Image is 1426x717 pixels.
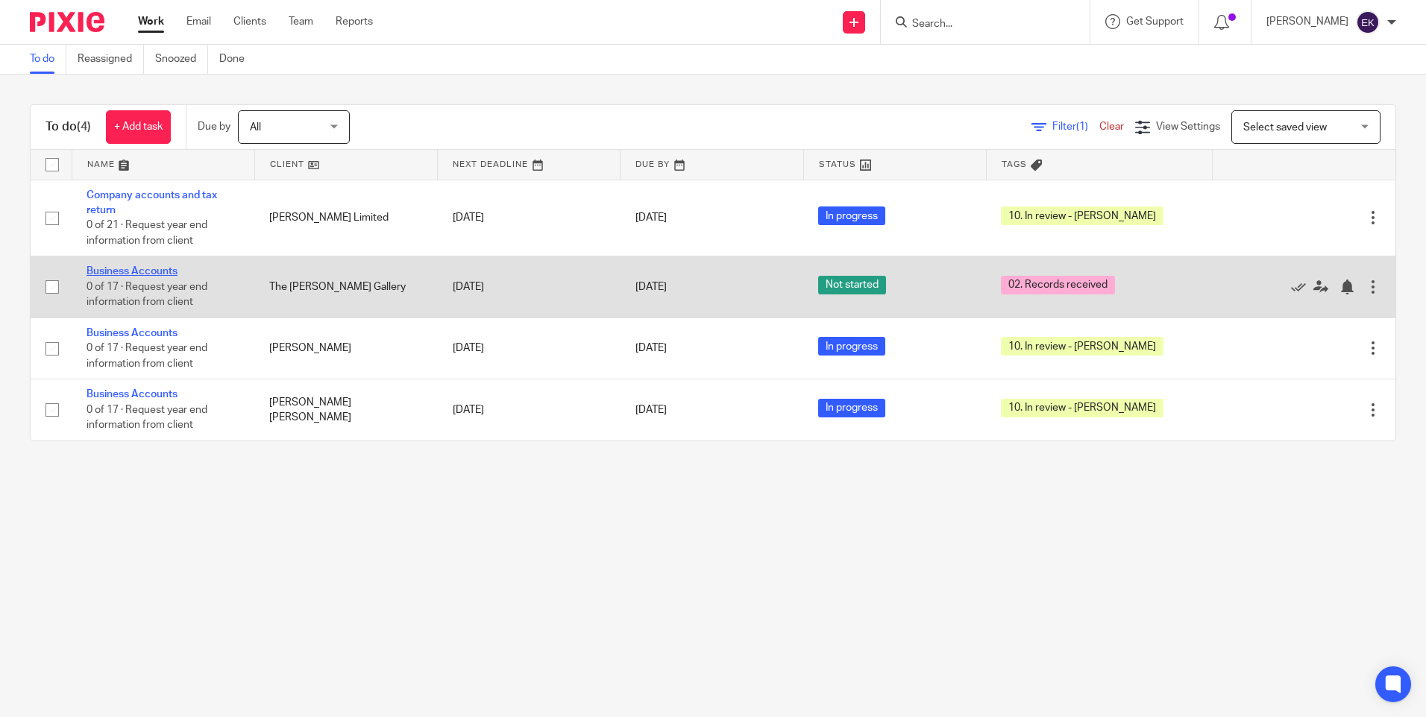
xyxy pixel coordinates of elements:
[198,119,230,134] p: Due by
[254,180,437,256] td: [PERSON_NAME] Limited
[818,276,886,294] span: Not started
[289,14,313,29] a: Team
[254,256,437,318] td: The [PERSON_NAME] Gallery
[87,266,178,277] a: Business Accounts
[818,206,885,225] span: In progress
[78,45,144,74] a: Reassigned
[250,122,261,133] span: All
[438,318,621,379] td: [DATE]
[87,190,217,215] a: Company accounts and tax return
[186,14,211,29] a: Email
[438,180,621,256] td: [DATE]
[635,212,667,223] span: [DATE]
[1001,399,1163,417] span: 10. In review - [PERSON_NAME]
[1099,121,1124,132] a: Clear
[87,282,207,308] span: 0 of 17 · Request year end information from client
[30,45,66,74] a: To do
[1001,337,1163,356] span: 10. In review - [PERSON_NAME]
[254,318,437,379] td: [PERSON_NAME]
[87,343,207,369] span: 0 of 17 · Request year end information from client
[1126,16,1184,27] span: Get Support
[77,121,91,133] span: (4)
[45,119,91,135] h1: To do
[1243,122,1327,133] span: Select saved view
[1156,121,1220,132] span: View Settings
[87,389,178,399] a: Business Accounts
[233,14,266,29] a: Clients
[219,45,256,74] a: Done
[635,343,667,353] span: [DATE]
[1052,121,1099,132] span: Filter
[438,256,621,318] td: [DATE]
[911,18,1045,31] input: Search
[635,282,667,292] span: [DATE]
[1002,160,1027,168] span: Tags
[1266,14,1348,29] p: [PERSON_NAME]
[87,328,178,338] a: Business Accounts
[138,14,164,29] a: Work
[1291,279,1313,294] a: Mark as done
[106,110,171,144] a: + Add task
[30,12,104,32] img: Pixie
[1001,276,1115,294] span: 02. Records received
[87,220,207,246] span: 0 of 21 · Request year end information from client
[1001,206,1163,225] span: 10. In review - [PERSON_NAME]
[254,379,437,440] td: [PERSON_NAME] [PERSON_NAME]
[1356,10,1380,34] img: svg%3E
[87,405,207,431] span: 0 of 17 · Request year end information from client
[818,337,885,356] span: In progress
[438,379,621,440] td: [DATE]
[1076,121,1088,132] span: (1)
[635,405,667,415] span: [DATE]
[818,399,885,417] span: In progress
[336,14,373,29] a: Reports
[155,45,208,74] a: Snoozed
